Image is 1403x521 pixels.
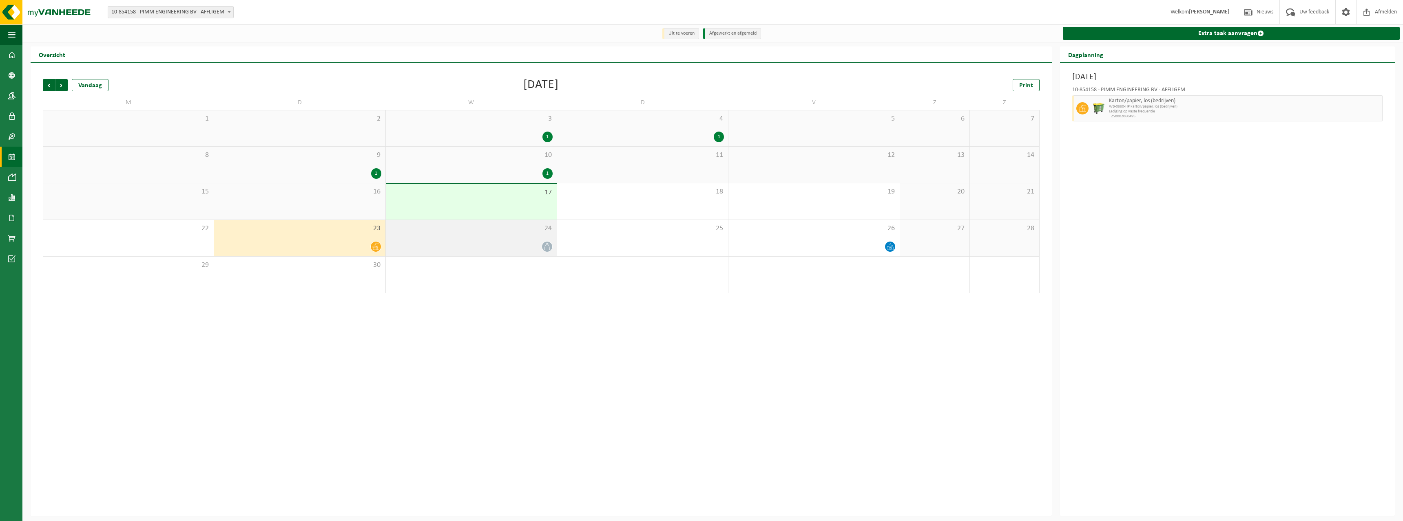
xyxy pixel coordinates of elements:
[523,79,559,91] div: [DATE]
[390,114,553,123] span: 3
[974,151,1035,160] span: 14
[1109,109,1380,114] span: Lediging op vaste frequentie
[1072,71,1383,83] h3: [DATE]
[732,151,895,160] span: 12
[904,187,965,196] span: 20
[1013,79,1040,91] a: Print
[1109,98,1380,104] span: Karton/papier, los (bedrijven)
[47,151,210,160] span: 8
[1109,104,1380,109] span: WB-0660-HP karton/papier, los (bedrijven)
[732,224,895,233] span: 26
[47,187,210,196] span: 15
[1072,87,1383,95] div: 10-854158 - PIMM ENGINEERING BV - AFFLIGEM
[1189,9,1230,15] strong: [PERSON_NAME]
[214,95,385,110] td: D
[1109,114,1380,119] span: T250002060495
[561,187,724,196] span: 18
[728,95,900,110] td: V
[1019,82,1033,89] span: Print
[974,224,1035,233] span: 28
[72,79,108,91] div: Vandaag
[904,151,965,160] span: 13
[714,132,724,142] div: 1
[43,95,214,110] td: M
[557,95,728,110] td: D
[371,168,381,179] div: 1
[1063,27,1400,40] a: Extra taak aanvragen
[390,151,553,160] span: 10
[732,187,895,196] span: 19
[900,95,970,110] td: Z
[662,28,699,39] li: Uit te voeren
[561,114,724,123] span: 4
[542,132,553,142] div: 1
[703,28,761,39] li: Afgewerkt en afgemeld
[47,224,210,233] span: 22
[1060,46,1111,62] h2: Dagplanning
[561,151,724,160] span: 11
[218,114,381,123] span: 2
[561,224,724,233] span: 25
[108,6,234,18] span: 10-854158 - PIMM ENGINEERING BV - AFFLIGEM
[974,187,1035,196] span: 21
[732,114,895,123] span: 5
[1093,102,1105,114] img: WB-0660-HPE-GN-50
[218,187,381,196] span: 16
[974,114,1035,123] span: 7
[47,114,210,123] span: 1
[108,7,233,18] span: 10-854158 - PIMM ENGINEERING BV - AFFLIGEM
[55,79,68,91] span: Volgende
[31,46,73,62] h2: Overzicht
[218,224,381,233] span: 23
[390,188,553,197] span: 17
[970,95,1040,110] td: Z
[218,261,381,270] span: 30
[386,95,557,110] td: W
[904,114,965,123] span: 6
[390,224,553,233] span: 24
[542,168,553,179] div: 1
[47,261,210,270] span: 29
[218,151,381,160] span: 9
[43,79,55,91] span: Vorige
[904,224,965,233] span: 27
